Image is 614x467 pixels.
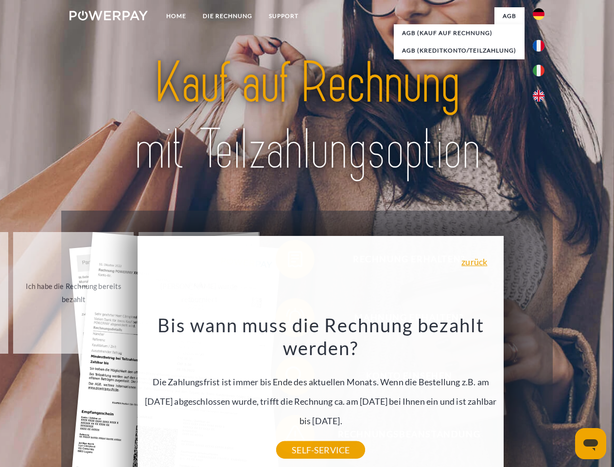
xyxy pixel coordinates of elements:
[276,441,365,459] a: SELF-SERVICE
[158,7,194,25] a: Home
[194,7,261,25] a: DIE RECHNUNG
[575,428,606,459] iframe: Schaltfläche zum Öffnen des Messaging-Fensters
[533,65,544,76] img: it
[261,7,307,25] a: SUPPORT
[70,11,148,20] img: logo-powerpay-white.svg
[19,280,128,306] div: Ich habe die Rechnung bereits bezahlt
[93,47,521,186] img: title-powerpay_de.svg
[394,42,525,59] a: AGB (Kreditkonto/Teilzahlung)
[533,8,544,20] img: de
[533,40,544,52] img: fr
[394,24,525,42] a: AGB (Kauf auf Rechnung)
[143,313,498,360] h3: Bis wann muss die Rechnung bezahlt werden?
[494,7,525,25] a: agb
[533,90,544,102] img: en
[143,313,498,450] div: Die Zahlungsfrist ist immer bis Ende des aktuellen Monats. Wenn die Bestellung z.B. am [DATE] abg...
[461,257,487,266] a: zurück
